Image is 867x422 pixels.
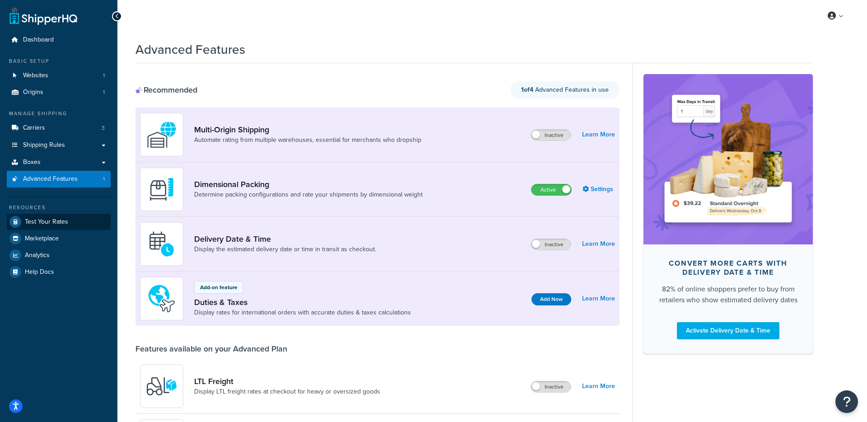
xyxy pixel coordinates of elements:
span: Dashboard [23,36,54,44]
span: 1 [103,72,105,80]
span: Websites [23,72,48,80]
a: Learn More [582,128,615,141]
a: Dimensional Packing [194,179,423,189]
li: Advanced Features [7,171,111,188]
a: Advanced Features1 [7,171,111,188]
div: Recommended [135,85,197,95]
a: Test Your Rates [7,214,111,230]
img: DTVBYsAAAAAASUVORK5CYII= [146,173,177,205]
div: Features available on your Advanced Plan [135,344,287,354]
a: Shipping Rules [7,137,111,154]
li: Origins [7,84,111,101]
span: Advanced Features [23,175,78,183]
a: Learn More [582,380,615,393]
span: Origins [23,89,43,96]
label: Inactive [531,381,571,392]
span: Test Your Rates [25,218,68,226]
button: Open Resource Center [835,390,858,413]
a: Learn More [582,292,615,305]
a: Display the estimated delivery date or time in transit as checkout. [194,245,376,254]
a: Marketplace [7,230,111,247]
label: Inactive [531,130,571,141]
img: feature-image-ddt-36eae7f7280da8017bfb280eaccd9c446f90b1fe08728e4019434db127062ab4.png [657,88,799,230]
a: Multi-Origin Shipping [194,125,421,135]
img: WatD5o0RtDAAAAAElFTkSuQmCC [146,119,177,150]
a: Duties & Taxes [194,297,411,307]
div: Resources [7,204,111,211]
a: Automate rating from multiple warehouses, essential for merchants who dropship [194,136,421,145]
label: Inactive [531,239,571,250]
div: Manage Shipping [7,110,111,117]
div: Convert more carts with delivery date & time [658,259,798,277]
a: LTL Freight [194,376,380,386]
button: Add Now [531,293,571,305]
a: Display rates for international orders with accurate duties & taxes calculations [194,308,411,317]
label: Active [531,184,571,195]
span: Help Docs [25,268,54,276]
a: Dashboard [7,32,111,48]
li: Websites [7,67,111,84]
span: 3 [102,124,105,132]
a: Learn More [582,238,615,250]
img: gfkeb5ejjkALwAAAABJRU5ErkJggg== [146,228,177,260]
span: Shipping Rules [23,141,65,149]
p: Add-on feature [200,283,238,291]
a: Display LTL freight rates at checkout for heavy or oversized goods [194,387,380,396]
span: Advanced Features in use [521,85,609,94]
a: Determine packing configurations and rate your shipments by dimensional weight [194,190,423,199]
a: Analytics [7,247,111,263]
span: Analytics [25,252,50,259]
h1: Advanced Features [135,41,245,58]
span: Boxes [23,159,41,166]
a: Help Docs [7,264,111,280]
span: Marketplace [25,235,59,243]
a: Activate Delivery Date & Time [677,322,779,339]
a: Settings [583,183,615,196]
a: Boxes [7,154,111,171]
div: 82% of online shoppers prefer to buy from retailers who show estimated delivery dates [658,284,798,305]
span: Carriers [23,124,45,132]
a: Origins1 [7,84,111,101]
img: y79ZsPf0fXUFUhFXDzUgf+ktZg5F2+ohG75+v3d2s1D9TjoU8PiyCIluIjV41seZevKCRuEjTPPOKHJsQcmKCXGdfprl3L4q7... [146,370,177,402]
a: Carriers3 [7,120,111,136]
strong: 1 of 4 [521,85,533,94]
span: 1 [103,175,105,183]
a: Delivery Date & Time [194,234,376,244]
img: icon-duo-feat-landed-cost-7136b061.png [146,283,177,314]
span: 1 [103,89,105,96]
div: Basic Setup [7,57,111,65]
li: Carriers [7,120,111,136]
a: Websites1 [7,67,111,84]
